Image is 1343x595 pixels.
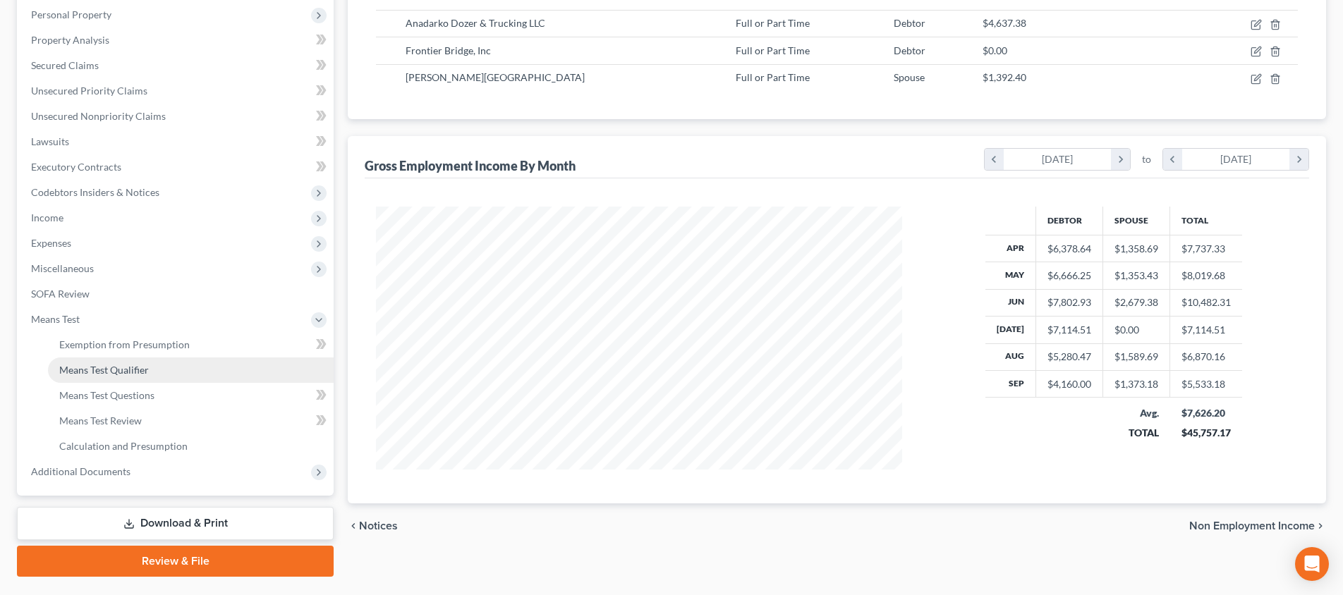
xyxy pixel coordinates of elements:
[894,17,925,29] span: Debtor
[985,235,1036,262] th: Apr
[1114,323,1158,337] div: $0.00
[31,465,130,477] span: Additional Documents
[31,288,90,300] span: SOFA Review
[983,71,1026,83] span: $1,392.40
[359,520,398,532] span: Notices
[20,104,334,129] a: Unsecured Nonpriority Claims
[736,44,810,56] span: Full or Part Time
[59,440,188,452] span: Calculation and Presumption
[1114,350,1158,364] div: $1,589.69
[365,157,576,174] div: Gross Employment Income By Month
[1170,343,1243,370] td: $6,870.16
[20,53,334,78] a: Secured Claims
[59,389,154,401] span: Means Test Questions
[985,317,1036,343] th: [DATE]
[31,161,121,173] span: Executory Contracts
[20,27,334,53] a: Property Analysis
[1114,426,1159,440] div: TOTAL
[31,110,166,122] span: Unsecured Nonpriority Claims
[31,237,71,249] span: Expenses
[1047,323,1091,337] div: $7,114.51
[1189,520,1326,532] button: Non Employment Income chevron_right
[985,371,1036,398] th: Sep
[20,129,334,154] a: Lawsuits
[1182,149,1290,170] div: [DATE]
[985,262,1036,289] th: May
[59,415,142,427] span: Means Test Review
[31,211,63,223] span: Income
[406,44,491,56] span: Frontier Bridge, Inc
[985,343,1036,370] th: Aug
[48,408,334,434] a: Means Test Review
[20,78,334,104] a: Unsecured Priority Claims
[894,44,925,56] span: Debtor
[1114,406,1159,420] div: Avg.
[894,71,925,83] span: Spouse
[31,313,80,325] span: Means Test
[31,59,99,71] span: Secured Claims
[1170,262,1243,289] td: $8,019.68
[31,8,111,20] span: Personal Property
[48,332,334,357] a: Exemption from Presumption
[1114,269,1158,283] div: $1,353.43
[1047,295,1091,309] div: $7,802.93
[1170,289,1243,316] td: $10,482.31
[1170,235,1243,262] td: $7,737.33
[59,364,149,376] span: Means Test Qualifier
[348,520,398,532] button: chevron_left Notices
[1047,269,1091,283] div: $6,666.25
[1315,520,1326,532] i: chevron_right
[1181,426,1232,440] div: $45,757.17
[1181,406,1232,420] div: $7,626.20
[1142,152,1151,166] span: to
[736,71,810,83] span: Full or Part Time
[31,262,94,274] span: Miscellaneous
[736,17,810,29] span: Full or Part Time
[406,17,545,29] span: Anadarko Dozer & Trucking LLC
[48,383,334,408] a: Means Test Questions
[1047,377,1091,391] div: $4,160.00
[1170,317,1243,343] td: $7,114.51
[31,85,147,97] span: Unsecured Priority Claims
[1004,149,1112,170] div: [DATE]
[983,17,1026,29] span: $4,637.38
[1163,149,1182,170] i: chevron_left
[1189,520,1315,532] span: Non Employment Income
[1114,295,1158,309] div: $2,679.38
[31,135,69,147] span: Lawsuits
[48,357,334,383] a: Means Test Qualifier
[1047,350,1091,364] div: $5,280.47
[1170,207,1243,235] th: Total
[985,149,1004,170] i: chevron_left
[20,281,334,307] a: SOFA Review
[1111,149,1130,170] i: chevron_right
[985,289,1036,316] th: Jun
[983,44,1007,56] span: $0.00
[1103,207,1170,235] th: Spouse
[1289,149,1308,170] i: chevron_right
[406,71,585,83] span: [PERSON_NAME][GEOGRAPHIC_DATA]
[17,546,334,577] a: Review & File
[17,507,334,540] a: Download & Print
[1047,242,1091,256] div: $6,378.64
[59,338,190,350] span: Exemption from Presumption
[48,434,334,459] a: Calculation and Presumption
[31,186,159,198] span: Codebtors Insiders & Notices
[1295,547,1329,581] div: Open Intercom Messenger
[31,34,109,46] span: Property Analysis
[348,520,359,532] i: chevron_left
[1114,377,1158,391] div: $1,373.18
[1036,207,1103,235] th: Debtor
[1114,242,1158,256] div: $1,358.69
[1170,371,1243,398] td: $5,533.18
[20,154,334,180] a: Executory Contracts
